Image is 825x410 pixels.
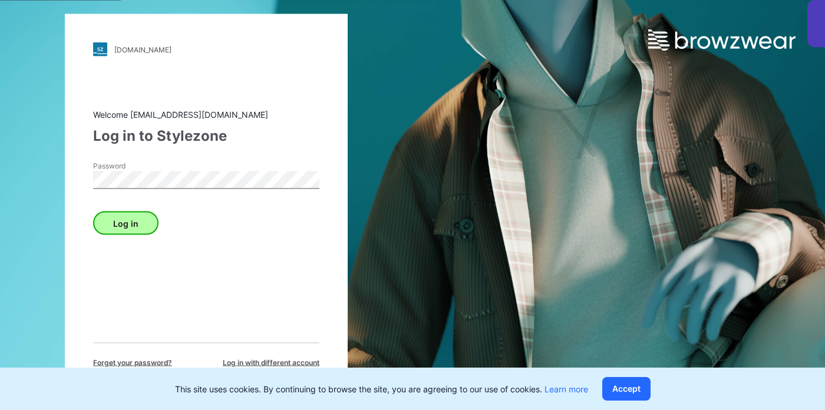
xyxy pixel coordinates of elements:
button: Accept [602,377,651,401]
img: browzwear-logo.e42bd6dac1945053ebaf764b6aa21510.svg [648,29,796,51]
div: [DOMAIN_NAME] [114,45,171,54]
p: This site uses cookies. By continuing to browse the site, you are agreeing to our use of cookies. [175,383,588,395]
div: Welcome [EMAIL_ADDRESS][DOMAIN_NAME] [93,108,319,121]
span: Log in with different account [223,358,319,368]
button: Log in [93,211,159,235]
div: Log in to Stylezone [93,125,319,147]
label: Password [93,161,176,171]
img: stylezone-logo.562084cfcfab977791bfbf7441f1a819.svg [93,42,107,57]
a: [DOMAIN_NAME] [93,42,319,57]
a: Learn more [544,384,588,394]
span: Forget your password? [93,358,172,368]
